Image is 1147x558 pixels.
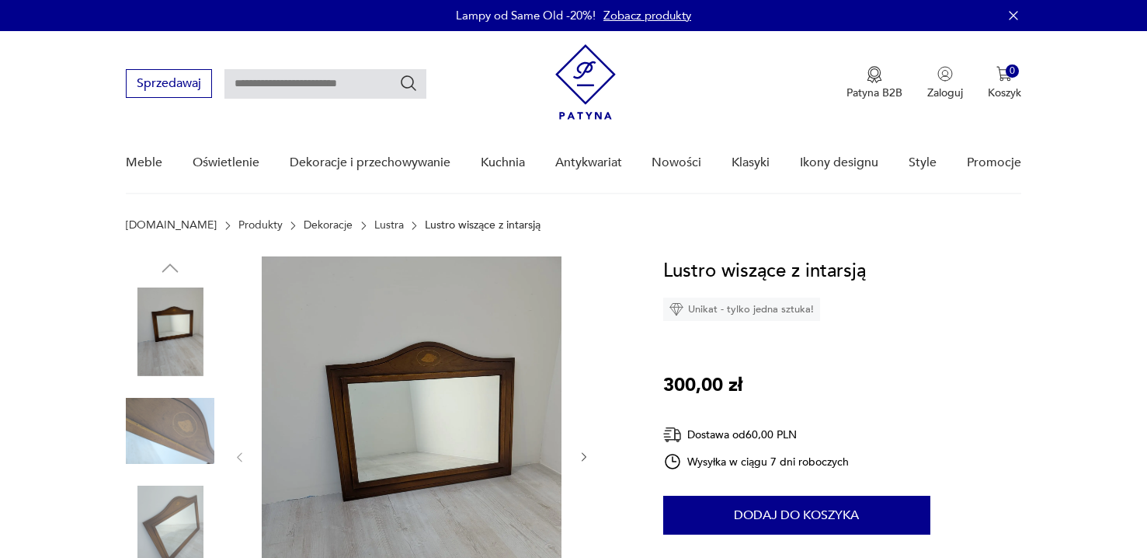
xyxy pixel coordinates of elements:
a: Meble [126,133,162,193]
a: Ikona medaluPatyna B2B [846,66,902,100]
img: Patyna - sklep z meblami i dekoracjami vintage [555,44,616,120]
a: [DOMAIN_NAME] [126,219,217,232]
a: Antykwariat [555,133,622,193]
img: Ikona koszyka [996,66,1012,82]
a: Kuchnia [481,133,525,193]
a: Ikony designu [800,133,878,193]
div: Wysyłka w ciągu 7 dni roboczych [663,452,850,471]
a: Lustra [374,219,404,232]
a: Style [909,133,937,193]
button: Sprzedawaj [126,69,212,98]
img: Zdjęcie produktu Lustro wiszące z intarsją [126,288,214,376]
p: Patyna B2B [846,85,902,100]
img: Ikonka użytkownika [937,66,953,82]
button: Szukaj [399,74,418,92]
button: Dodaj do koszyka [663,496,930,535]
button: Zaloguj [927,66,963,100]
img: Zdjęcie produktu Lustro wiszące z intarsją [126,387,214,476]
div: Dostawa od 60,00 PLN [663,425,850,445]
img: Ikona diamentu [669,302,683,316]
a: Dekoracje i przechowywanie [290,133,450,193]
button: 0Koszyk [988,66,1021,100]
a: Oświetlenie [193,133,259,193]
a: Produkty [238,219,283,232]
a: Zobacz produkty [603,8,691,23]
p: Lustro wiszące z intarsją [425,219,540,232]
div: Unikat - tylko jedna sztuka! [663,298,820,321]
button: Patyna B2B [846,66,902,100]
img: Ikona medalu [867,66,882,83]
a: Dekoracje [304,219,353,232]
a: Nowości [652,133,701,193]
p: 300,00 zł [663,371,742,400]
h1: Lustro wiszące z intarsją [663,256,866,286]
p: Zaloguj [927,85,963,100]
div: 0 [1006,65,1019,78]
a: Promocje [967,133,1021,193]
a: Sprzedawaj [126,79,212,90]
p: Koszyk [988,85,1021,100]
a: Klasyki [732,133,770,193]
img: Ikona dostawy [663,425,682,445]
p: Lampy od Same Old -20%! [456,8,596,23]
